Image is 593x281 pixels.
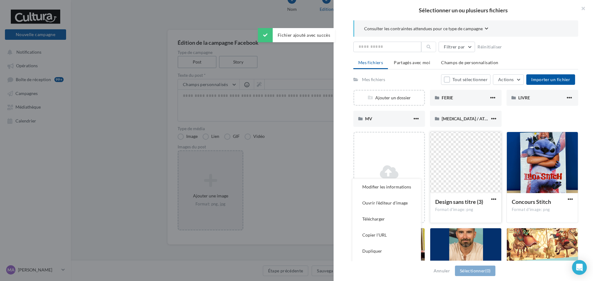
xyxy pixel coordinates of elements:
[531,77,570,82] span: Importer un fichier
[354,95,424,101] div: Ajouter un dossier
[526,74,575,85] button: Importer un fichier
[441,74,490,85] button: Tout sélectionner
[362,76,385,83] div: Mes fichiers
[518,95,530,100] span: LIVRE
[352,227,421,243] button: Copier l'URL
[343,7,583,13] h2: Sélectionner un ou plusieurs fichiers
[442,116,496,121] span: [MEDICAL_DATA] / ATELIER
[442,95,453,100] span: FERIE
[485,268,490,273] span: (0)
[475,43,505,51] button: Réinitialiser
[435,207,496,213] div: Format d'image: png
[258,28,335,42] div: Fichier ajouté avec succès
[435,198,483,205] span: Design sans titre (3)
[365,116,372,121] span: MV
[572,260,587,275] div: Open Intercom Messenger
[364,26,483,32] span: Consulter les contraintes attendues pour ce type de campagne
[498,77,514,82] span: Actions
[455,266,495,276] button: Sélectionner(0)
[352,211,421,227] button: Télécharger
[441,60,498,65] span: Champs de personnalisation
[352,195,421,211] button: Ouvrir l'éditeur d'image
[358,60,383,65] span: Mes fichiers
[439,42,475,52] button: Filtrer par
[352,243,421,259] button: Dupliquer
[431,267,452,275] button: Annuler
[364,25,488,33] button: Consulter les contraintes attendues pour ce type de campagne
[394,60,430,65] span: Partagés avec moi
[512,198,551,205] span: Concours Stitch
[493,74,524,85] button: Actions
[352,179,421,195] button: Modifier les informations
[352,259,421,275] button: Déplacer
[512,207,573,213] div: Format d'image: png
